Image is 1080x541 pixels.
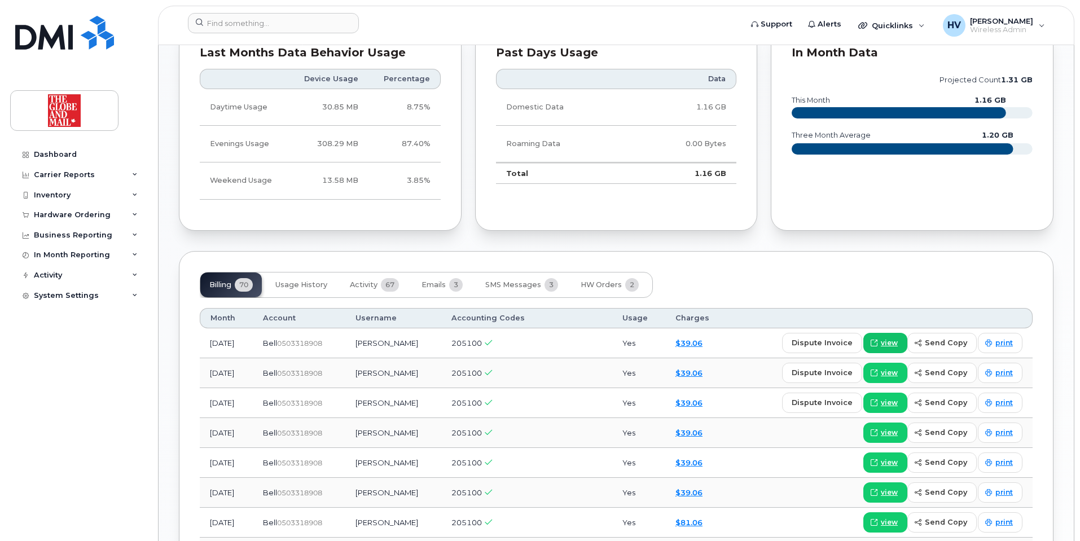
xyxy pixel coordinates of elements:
td: [DATE] [200,358,253,388]
span: view [881,487,898,498]
span: dispute invoice [792,367,853,378]
span: Usage History [275,280,327,289]
td: 30.85 MB [288,89,368,126]
td: 0.00 Bytes [631,126,736,162]
td: [DATE] [200,508,253,538]
a: Alerts [800,13,849,36]
button: send copy [907,423,977,443]
th: Data [631,69,736,89]
th: Usage [612,308,665,328]
th: Account [253,308,345,328]
span: HV [947,19,961,32]
text: three month average [791,131,871,139]
a: $39.06 [675,458,703,467]
th: Charges [665,308,730,328]
span: 0503318908 [277,429,322,437]
span: 205100 [451,338,482,348]
button: send copy [907,393,977,413]
a: print [978,333,1022,353]
span: Bell [263,458,277,467]
text: projected count [939,76,1033,84]
span: Bell [263,398,277,407]
button: dispute invoice [782,363,862,383]
span: print [995,368,1013,378]
div: In Month Data [792,47,1033,59]
span: print [995,398,1013,408]
th: Percentage [368,69,441,89]
span: send copy [925,457,967,468]
span: SMS Messages [485,280,541,289]
div: Past Days Usage [496,47,737,59]
span: 205100 [451,488,482,497]
a: $39.06 [675,368,703,377]
span: view [881,338,898,348]
td: [PERSON_NAME] [345,328,442,358]
tspan: 1.31 GB [1001,76,1033,84]
span: Wireless Admin [970,25,1033,34]
span: 205100 [451,458,482,467]
td: Total [496,162,631,184]
span: 0503318908 [277,339,322,348]
button: send copy [907,333,977,353]
td: 3.85% [368,162,441,199]
span: print [995,487,1013,498]
span: Bell [263,428,277,437]
span: dispute invoice [792,397,853,408]
td: [PERSON_NAME] [345,418,442,448]
span: 3 [545,278,558,292]
span: send copy [925,427,967,438]
span: Quicklinks [872,21,913,30]
a: Support [743,13,800,36]
td: 8.75% [368,89,441,126]
td: 87.40% [368,126,441,162]
span: view [881,517,898,527]
td: [PERSON_NAME] [345,508,442,538]
span: 0503318908 [277,459,322,467]
a: print [978,452,1022,473]
button: dispute invoice [782,333,862,353]
span: Bell [263,518,277,527]
a: $39.06 [675,398,703,407]
td: [DATE] [200,448,253,478]
td: 13.58 MB [288,162,368,199]
a: view [863,393,907,413]
td: Yes [612,418,665,448]
td: 1.16 GB [631,162,736,184]
span: view [881,428,898,438]
td: [DATE] [200,328,253,358]
td: [DATE] [200,478,253,508]
td: [DATE] [200,418,253,448]
a: $39.06 [675,338,703,348]
span: send copy [925,367,967,378]
td: [PERSON_NAME] [345,358,442,388]
td: Yes [612,478,665,508]
text: this month [791,96,830,104]
span: 0503318908 [277,518,322,527]
td: Roaming Data [496,126,631,162]
a: view [863,482,907,503]
td: Weekend Usage [200,162,288,199]
button: send copy [907,452,977,473]
tr: Weekdays from 6:00pm to 8:00am [200,126,441,162]
a: view [863,512,907,533]
span: 205100 [451,518,482,527]
button: send copy [907,482,977,503]
span: dispute invoice [792,337,853,348]
td: Yes [612,358,665,388]
button: dispute invoice [782,393,862,413]
span: Bell [263,488,277,497]
span: send copy [925,487,967,498]
td: Evenings Usage [200,126,288,162]
td: Yes [612,388,665,418]
th: Month [200,308,253,328]
span: print [995,517,1013,527]
span: print [995,338,1013,348]
div: Herrera, Victor [935,14,1053,37]
td: [PERSON_NAME] [345,478,442,508]
span: view [881,398,898,408]
span: view [881,458,898,468]
td: Yes [612,448,665,478]
span: 0503318908 [277,399,322,407]
span: send copy [925,397,967,408]
a: print [978,482,1022,503]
